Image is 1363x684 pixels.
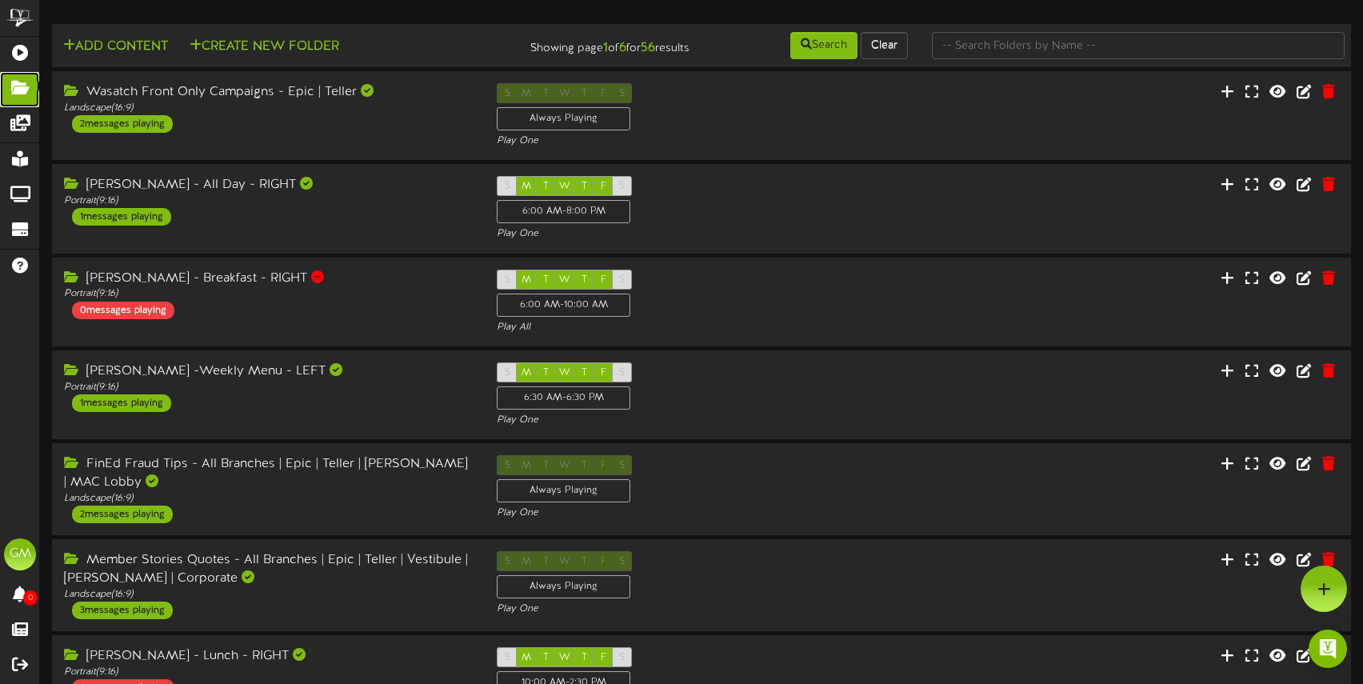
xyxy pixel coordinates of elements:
span: F [601,181,606,192]
div: Play One [497,227,905,241]
div: [PERSON_NAME] -Weekly Menu - LEFT [64,362,473,381]
span: M [522,652,531,663]
span: T [582,274,587,286]
span: T [543,367,549,378]
div: [PERSON_NAME] - Breakfast - RIGHT [64,270,473,288]
button: Create New Folder [185,37,344,57]
div: Open Intercom Messenger [1309,630,1347,668]
div: Always Playing [497,479,630,502]
span: T [543,274,549,286]
div: 2 messages playing [72,506,173,523]
div: Landscape ( 16:9 ) [64,102,473,115]
strong: 6 [619,41,626,55]
div: Play One [497,414,905,427]
div: Always Playing [497,107,630,130]
span: W [559,274,570,286]
div: Wasatch Front Only Campaigns - Epic | Teller [64,83,473,102]
span: T [543,652,549,663]
div: Play All [497,321,905,334]
button: Clear [861,32,908,59]
button: Search [790,32,857,59]
div: 6:00 AM - 10:00 AM [497,294,630,317]
span: T [582,181,587,192]
div: Always Playing [497,575,630,598]
span: F [601,367,606,378]
div: 0 messages playing [72,302,174,319]
div: 1 messages playing [72,394,171,412]
span: T [582,652,587,663]
span: S [505,274,510,286]
span: T [582,367,587,378]
div: 3 messages playing [72,602,173,619]
div: Showing page of for results [483,30,701,58]
div: Landscape ( 16:9 ) [64,492,473,506]
div: 6:30 AM - 6:30 PM [497,386,630,410]
span: S [619,274,625,286]
span: 0 [23,590,38,606]
div: FinEd Fraud Tips - All Branches | Epic | Teller | [PERSON_NAME] | MAC Lobby [64,455,473,492]
span: M [522,274,531,286]
span: S [619,367,625,378]
div: 1 messages playing [72,208,171,226]
span: M [522,181,531,192]
div: Portrait ( 9:16 ) [64,287,473,301]
div: Member Stories Quotes - All Branches | Epic | Teller | Vestibule | [PERSON_NAME] | Corporate [64,551,473,588]
span: S [619,652,625,663]
span: W [559,181,570,192]
div: Portrait ( 9:16 ) [64,194,473,208]
span: S [505,181,510,192]
span: F [601,652,606,663]
div: Portrait ( 9:16 ) [64,666,473,679]
div: Landscape ( 16:9 ) [64,588,473,602]
span: W [559,367,570,378]
div: 2 messages playing [72,115,173,133]
div: Portrait ( 9:16 ) [64,381,473,394]
span: S [505,367,510,378]
span: S [619,181,625,192]
div: [PERSON_NAME] - Lunch - RIGHT [64,647,473,666]
span: F [601,274,606,286]
input: -- Search Folders by Name -- [932,32,1345,59]
span: W [559,652,570,663]
div: GM [4,538,36,570]
span: M [522,367,531,378]
span: T [543,181,549,192]
button: Add Content [58,37,173,57]
strong: 1 [603,41,608,55]
div: Play One [497,134,905,148]
div: [PERSON_NAME] - All Day - RIGHT [64,176,473,194]
div: Play One [497,506,905,520]
div: Play One [497,602,905,616]
span: S [505,652,510,663]
div: 6:00 AM - 8:00 PM [497,200,630,223]
strong: 56 [641,41,655,55]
